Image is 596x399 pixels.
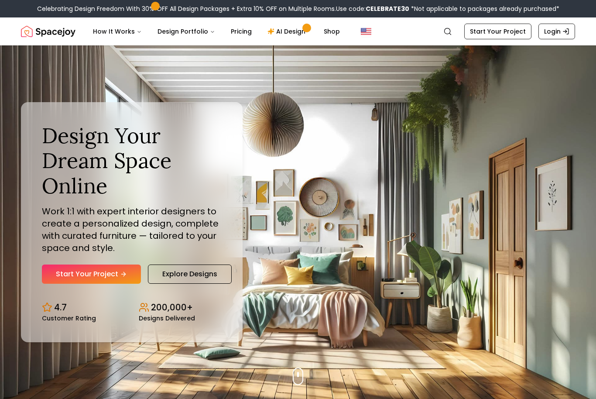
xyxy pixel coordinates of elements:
[21,23,75,40] a: Spacejoy
[538,24,575,39] a: Login
[42,123,222,199] h1: Design Your Dream Space Online
[224,23,259,40] a: Pricing
[317,23,347,40] a: Shop
[42,205,222,254] p: Work 1:1 with expert interior designers to create a personalized design, complete with curated fu...
[151,301,193,313] p: 200,000+
[139,315,195,321] small: Designs Delivered
[86,23,149,40] button: How It Works
[42,294,222,321] div: Design stats
[37,4,559,13] div: Celebrating Design Freedom With 30% OFF All Design Packages + Extra 10% OFF on Multiple Rooms.
[409,4,559,13] span: *Not applicable to packages already purchased*
[464,24,531,39] a: Start Your Project
[54,301,67,313] p: 4.7
[366,4,409,13] b: CELEBRATE30
[151,23,222,40] button: Design Portfolio
[148,265,232,284] a: Explore Designs
[42,265,141,284] a: Start Your Project
[42,315,96,321] small: Customer Rating
[21,23,75,40] img: Spacejoy Logo
[86,23,347,40] nav: Main
[336,4,409,13] span: Use code:
[260,23,315,40] a: AI Design
[361,26,371,37] img: United States
[21,17,575,45] nav: Global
